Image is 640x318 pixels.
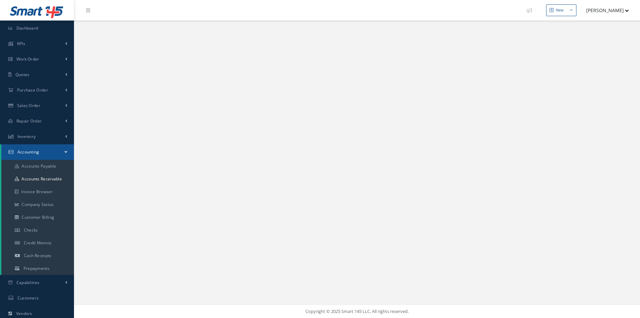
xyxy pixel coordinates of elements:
span: Work Order [16,56,39,62]
span: Cash Receipts [24,253,51,258]
a: Checks [1,224,74,237]
span: Vendors [16,311,32,316]
a: Company Status [1,198,74,211]
span: Dashboard [16,25,38,31]
a: Invoice Browser [1,185,74,198]
span: Capabilities [16,280,40,285]
button: New [546,4,576,16]
a: Credit Memos [1,237,74,249]
a: Prepayments [1,262,74,275]
div: Copyright © 2025 Smart 145 LLC. All rights reserved. [81,308,633,315]
span: KPIs [17,41,25,46]
span: Repair Order [16,118,42,124]
span: Checks [24,227,38,233]
a: Accounts Payable [1,160,74,173]
a: Accounting [1,144,74,160]
span: Inventory [17,134,36,139]
span: Purchase Order [17,87,48,93]
span: Accounting [17,149,39,155]
button: [PERSON_NAME] [580,4,629,17]
span: Sales Order [17,103,40,108]
span: Customers [17,295,39,301]
div: New [556,7,564,13]
a: Customer Billing [1,211,74,224]
span: Quotes [15,72,30,77]
a: Accounts Receivable [1,173,74,185]
span: Credit Memos [24,240,52,246]
a: Cash Receipts [1,249,74,262]
span: Prepayments [24,266,49,271]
